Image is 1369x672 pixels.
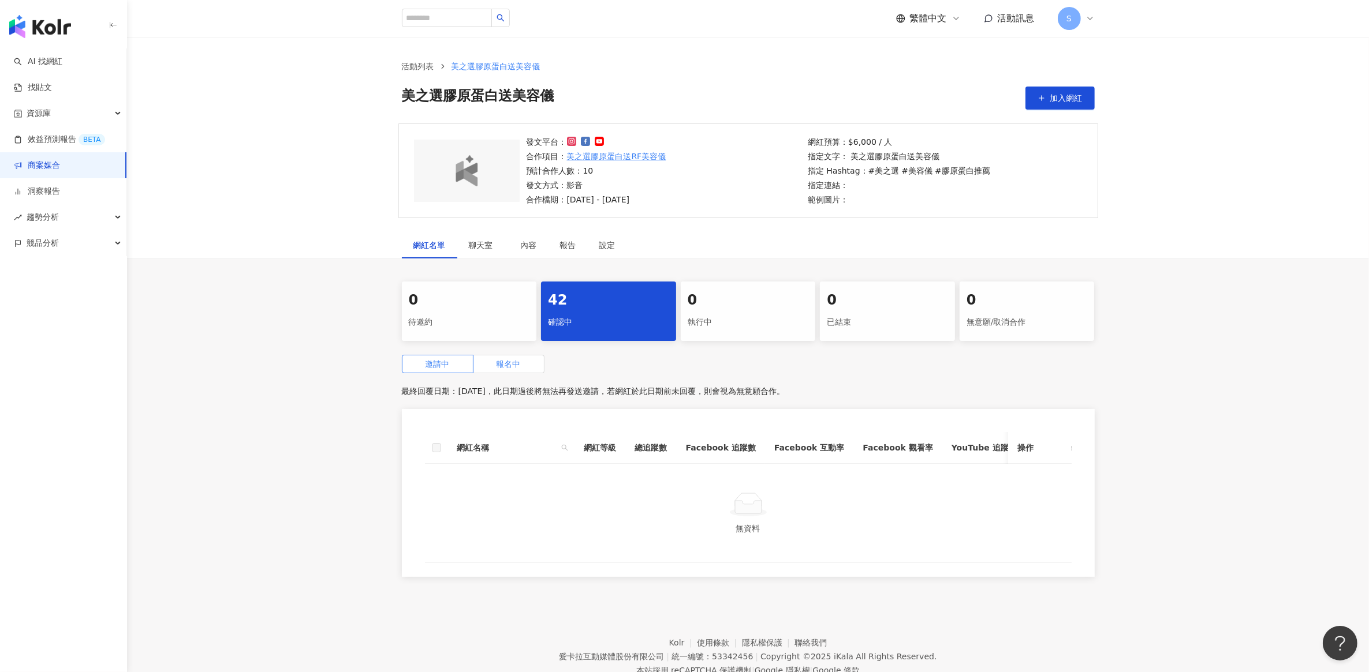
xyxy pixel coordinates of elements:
a: 洞察報告 [14,186,60,197]
div: 0 [409,291,530,310]
p: 發文平台： [527,136,666,148]
span: 繁體中文 [910,12,947,25]
p: 合作檔期：[DATE] - [DATE] [527,193,666,206]
p: 合作項目： [527,150,666,163]
th: 網紅等級 [575,432,626,464]
div: 內容 [521,239,537,251]
div: 0 [827,291,948,310]
img: logo [440,155,493,186]
th: YouTube 追蹤數 [942,432,1026,464]
th: 操作 [1008,432,1072,464]
p: 指定連結： [808,179,990,192]
th: Facebook 追蹤數 [677,432,765,464]
div: 網紅名單 [413,239,446,251]
span: 報名中 [497,359,521,369]
div: 0 [688,291,809,310]
div: 無資料 [439,522,1058,535]
p: 指定 Hashtag： [808,164,990,177]
div: 執行中 [688,313,809,332]
span: search [497,14,505,22]
a: iKala [834,652,853,661]
div: 報告 [560,239,576,251]
th: 總追蹤數 [626,432,677,464]
span: rise [14,213,22,222]
p: #美之選 [868,164,900,177]
div: 0 [967,291,1088,310]
a: 使用條款 [697,638,742,647]
div: 待邀約 [409,313,530,332]
a: Kolr [669,638,697,647]
span: 邀請中 [426,359,450,369]
span: 美之選膠原蛋白送美容儀 [402,87,554,110]
span: 趨勢分析 [27,204,59,230]
a: 效益預測報告BETA [14,134,105,145]
th: Facebook 互動率 [765,432,853,464]
div: 確認中 [548,313,669,332]
span: S [1066,12,1072,25]
span: 美之選膠原蛋白送美容儀 [452,62,540,71]
p: 預計合作人數：10 [527,164,666,177]
span: | [755,652,758,661]
div: 統一編號：53342456 [672,652,753,661]
a: 活動列表 [400,60,437,73]
iframe: Help Scout Beacon - Open [1323,626,1357,660]
div: 已結束 [827,313,948,332]
p: 網紅預算：$6,000 / 人 [808,136,990,148]
p: #膠原蛋白推薦 [935,164,990,177]
th: Facebook 觀看率 [853,432,942,464]
span: 活動訊息 [998,13,1035,24]
a: 找貼文 [14,82,52,93]
p: #美容儀 [901,164,932,177]
span: search [561,444,568,451]
span: 資源庫 [27,100,51,126]
p: 最終回覆日期：[DATE]，此日期過後將無法再發送邀請，若網紅於此日期前未回覆，則會視為無意願合作。 [402,382,1095,400]
button: 加入網紅 [1025,87,1095,110]
p: 指定文字： 美之選膠原蛋白送美容儀 [808,150,990,163]
span: 加入網紅 [1050,93,1083,103]
a: 聯絡我們 [794,638,827,647]
p: 發文方式：影音 [527,179,666,192]
div: 無意願/取消合作 [967,313,1088,332]
span: | [666,652,669,661]
a: 隱私權保護 [742,638,795,647]
div: 愛卡拉互動媒體股份有限公司 [559,652,664,661]
img: logo [9,15,71,38]
span: 網紅名稱 [457,441,557,454]
span: search [559,439,570,456]
p: 範例圖片： [808,193,990,206]
span: 競品分析 [27,230,59,256]
div: Copyright © 2025 All Rights Reserved. [760,652,937,661]
div: 設定 [599,239,616,251]
a: searchAI 找網紅 [14,56,62,67]
span: 聊天室 [469,241,498,249]
div: 42 [548,291,669,310]
a: 商案媒合 [14,160,60,171]
a: 美之選膠原蛋白送RF美容儀 [567,150,666,163]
